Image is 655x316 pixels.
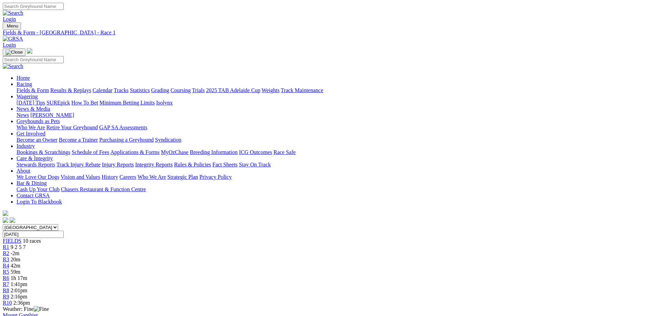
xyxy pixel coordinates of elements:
a: Race Safe [273,149,295,155]
a: Strategic Plan [167,174,198,180]
span: Weather: Fine [3,306,49,312]
a: About [17,168,30,174]
a: R2 [3,250,9,256]
a: Track Maintenance [281,87,323,93]
span: 9 2 5 7 [11,244,26,250]
a: News [17,112,29,118]
span: -2m [11,250,20,256]
img: logo-grsa-white.png [27,48,32,54]
a: How To Bet [72,100,98,106]
a: FIELDS [3,238,21,244]
img: Fine [34,306,49,312]
a: Who We Are [17,124,45,130]
div: Greyhounds as Pets [17,124,652,131]
a: Purchasing a Greyhound [99,137,154,143]
a: Rules & Policies [174,162,211,167]
span: 2:36pm [13,300,30,306]
a: Weights [262,87,280,93]
a: Login [3,16,16,22]
input: Search [3,56,64,63]
a: Login [3,42,16,48]
a: Statistics [130,87,150,93]
a: [PERSON_NAME] [30,112,74,118]
img: facebook.svg [3,217,8,223]
a: R7 [3,281,9,287]
a: Fact Sheets [212,162,238,167]
div: News & Media [17,112,652,118]
a: 2025 TAB Adelaide Cup [206,87,260,93]
a: [DATE] Tips [17,100,45,106]
img: Close [6,50,23,55]
a: Bookings & Scratchings [17,149,70,155]
a: History [101,174,118,180]
a: Retire Your Greyhound [46,124,98,130]
a: Results & Replays [50,87,91,93]
div: Racing [17,87,652,94]
span: 2:01pm [11,287,28,293]
a: R8 [3,287,9,293]
a: Careers [119,174,136,180]
a: Home [17,75,30,81]
button: Toggle navigation [3,48,25,56]
a: Care & Integrity [17,155,53,161]
a: GAP SA Assessments [99,124,148,130]
input: Search [3,3,64,10]
a: Trials [192,87,205,93]
a: Industry [17,143,35,149]
a: ICG Outcomes [239,149,272,155]
a: Fields & Form - [GEOGRAPHIC_DATA] - Race 1 [3,30,652,36]
span: Menu [7,23,18,29]
a: Stewards Reports [17,162,55,167]
button: Toggle navigation [3,22,21,30]
span: 59m [11,269,20,275]
a: Vision and Values [61,174,100,180]
a: R6 [3,275,9,281]
a: We Love Our Dogs [17,174,59,180]
a: Stay On Track [239,162,271,167]
a: Track Injury Rebate [56,162,100,167]
span: 1:41pm [11,281,28,287]
div: About [17,174,652,180]
a: MyOzChase [161,149,188,155]
a: Tracks [114,87,129,93]
span: 10 races [23,238,41,244]
a: Integrity Reports [135,162,173,167]
a: Become an Owner [17,137,57,143]
a: Privacy Policy [199,174,232,180]
a: Syndication [155,137,181,143]
span: 20m [11,257,20,262]
span: 42m [11,263,20,269]
img: Search [3,10,23,16]
a: Fields & Form [17,87,49,93]
a: R4 [3,263,9,269]
div: Bar & Dining [17,186,652,193]
a: R3 [3,257,9,262]
a: Minimum Betting Limits [99,100,155,106]
a: Grading [151,87,169,93]
a: Cash Up Your Club [17,186,59,192]
a: R9 [3,294,9,299]
a: Contact GRSA [17,193,50,198]
img: twitter.svg [10,217,15,223]
div: Industry [17,149,652,155]
input: Select date [3,231,64,238]
a: Chasers Restaurant & Function Centre [61,186,146,192]
a: Wagering [17,94,38,99]
a: SUREpick [46,100,70,106]
a: R10 [3,300,12,306]
a: Isolynx [156,100,173,106]
a: R1 [3,244,9,250]
a: Become a Trainer [59,137,98,143]
span: 2:16pm [11,294,28,299]
img: logo-grsa-white.png [3,210,8,216]
a: Coursing [171,87,191,93]
div: Care & Integrity [17,162,652,168]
